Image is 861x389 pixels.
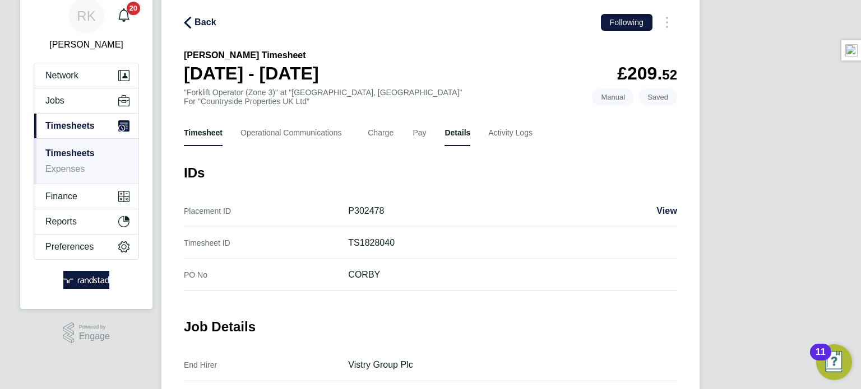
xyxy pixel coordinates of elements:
[34,138,138,184] div: Timesheets
[601,14,652,31] button: Following
[488,119,538,146] button: Activity Logs
[127,2,140,15] span: 20
[348,358,668,372] p: Vistry Group Plc
[617,63,677,83] app-decimal: £209.
[445,119,470,146] button: Details
[413,119,427,146] button: Pay
[34,38,139,51] span: Russell Kerley
[77,8,95,23] span: RK
[34,114,138,138] button: Timesheets
[63,271,110,289] img: randstad-logo-retina.png
[184,119,223,146] button: Timesheet
[79,332,110,341] span: Engage
[816,344,852,380] button: Open Resource Center, 11 new notifications
[34,235,138,259] button: Preferences
[610,18,644,27] span: Following
[348,204,647,218] p: P302478
[816,352,826,367] div: 11
[184,268,348,282] div: PO No
[45,121,95,131] span: Timesheets
[592,88,634,106] span: This timesheet was manually created.
[657,13,677,31] button: Timesheets Menu
[184,164,677,182] h3: IDs
[34,88,138,113] button: Jobs
[45,71,78,81] span: Network
[656,206,677,215] span: View
[638,88,677,106] span: This timesheet is Saved.
[45,96,64,106] span: Jobs
[184,15,216,29] button: Back
[348,236,668,250] p: TS1828040
[45,217,77,227] span: Reports
[34,63,138,88] button: Network
[240,119,350,146] button: Operational Communications
[662,67,677,82] span: 52
[368,119,395,146] button: Charge
[45,191,77,201] span: Finance
[656,204,677,218] a: View
[184,358,348,372] div: End Hirer
[184,236,348,250] div: Timesheet ID
[34,209,138,234] button: Reports
[348,268,668,282] p: CORBY
[184,204,348,218] div: Placement ID
[184,318,677,336] h3: Job Details
[184,62,319,85] h1: [DATE] - [DATE]
[195,16,216,29] span: Back
[184,97,462,106] div: For "Countryside Properties UK Ltd"
[63,322,110,344] a: Powered byEngage
[45,164,85,174] a: Expenses
[79,322,110,332] span: Powered by
[34,271,139,289] a: Go to home page
[45,148,95,158] a: Timesheets
[45,242,94,252] span: Preferences
[184,88,462,106] div: "Forklift Operator (Zone 3)" at "[GEOGRAPHIC_DATA], [GEOGRAPHIC_DATA]"
[184,49,319,62] h2: [PERSON_NAME] Timesheet
[34,184,138,209] button: Finance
